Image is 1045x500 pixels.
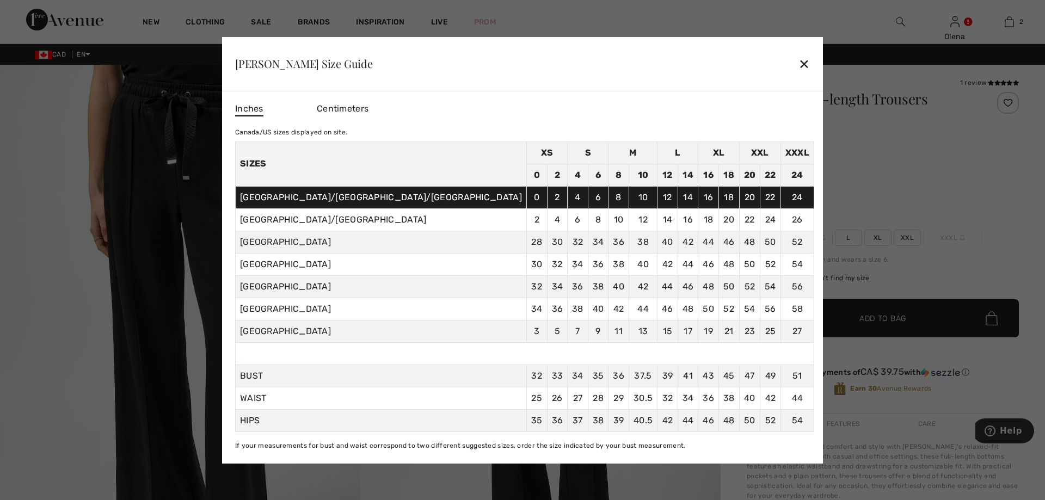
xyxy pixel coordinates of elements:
span: 45 [723,371,735,381]
td: 54 [760,275,781,298]
td: 50 [739,253,760,275]
td: XL [698,141,739,164]
td: 58 [780,298,814,320]
span: 30.5 [634,393,653,403]
td: 18 [718,186,739,208]
td: 50 [718,275,739,298]
td: 42 [678,231,698,253]
td: 8 [608,186,629,208]
td: 44 [629,298,657,320]
td: [GEOGRAPHIC_DATA] [235,231,526,253]
td: 20 [739,186,760,208]
span: 27 [573,393,583,403]
td: 52 [780,231,814,253]
td: 22 [760,186,781,208]
td: 0 [526,164,547,186]
td: 12 [657,164,678,186]
td: 0 [526,186,547,208]
td: 28 [526,231,547,253]
td: 36 [588,253,608,275]
span: 44 [792,393,803,403]
td: 36 [608,231,629,253]
span: 51 [792,371,802,381]
span: 38 [593,415,604,425]
td: 42 [629,275,657,298]
td: XXXL [780,141,814,164]
td: 46 [698,253,719,275]
td: M [608,141,657,164]
td: 48 [678,298,698,320]
td: 12 [629,208,657,231]
td: 52 [718,298,739,320]
td: 38 [608,253,629,275]
td: 36 [568,275,588,298]
span: 41 [683,371,693,381]
td: 46 [678,275,698,298]
td: 42 [608,298,629,320]
td: 2 [526,208,547,231]
span: 36 [552,415,563,425]
td: 50 [698,298,719,320]
td: 54 [739,298,760,320]
td: 40 [629,253,657,275]
span: 37 [573,415,583,425]
td: 32 [526,275,547,298]
span: 38 [723,393,735,403]
td: WAIST [235,387,526,409]
td: 48 [698,275,719,298]
div: ✕ [798,52,810,75]
td: 40 [657,231,678,253]
span: 34 [683,393,694,403]
td: 24 [780,164,814,186]
span: 35 [593,371,604,381]
td: 50 [760,231,781,253]
td: 21 [718,320,739,342]
td: [GEOGRAPHIC_DATA] [235,253,526,275]
td: 46 [657,298,678,320]
span: Help [24,8,47,17]
td: 56 [780,275,814,298]
span: 35 [531,415,543,425]
span: 40 [744,393,755,403]
td: 19 [698,320,719,342]
span: 52 [765,415,776,425]
td: [GEOGRAPHIC_DATA] [235,320,526,342]
span: 43 [703,371,714,381]
span: 34 [572,371,583,381]
td: 26 [780,208,814,231]
td: 54 [780,253,814,275]
span: 26 [552,393,563,403]
td: 4 [568,186,588,208]
td: [GEOGRAPHIC_DATA]/[GEOGRAPHIC_DATA] [235,208,526,231]
td: [GEOGRAPHIC_DATA] [235,298,526,320]
td: 48 [718,253,739,275]
span: 39 [613,415,624,425]
td: 38 [629,231,657,253]
td: 6 [568,208,588,231]
td: 15 [657,320,678,342]
td: 34 [568,253,588,275]
td: 10 [629,164,657,186]
span: 42 [662,415,673,425]
td: 32 [547,253,568,275]
span: Centimeters [317,103,368,114]
span: 54 [792,415,803,425]
td: 2 [547,164,568,186]
td: 36 [547,298,568,320]
td: HIPS [235,409,526,431]
span: 37.5 [634,371,651,381]
span: 50 [744,415,755,425]
td: 22 [760,164,781,186]
td: 10 [608,208,629,231]
td: 14 [657,208,678,231]
td: 20 [739,164,760,186]
td: 10 [629,186,657,208]
td: 16 [698,164,719,186]
td: 34 [588,231,608,253]
td: 38 [588,275,608,298]
td: 44 [678,253,698,275]
td: 8 [608,164,629,186]
span: Inches [235,102,263,116]
td: 24 [760,208,781,231]
span: 33 [552,371,563,381]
